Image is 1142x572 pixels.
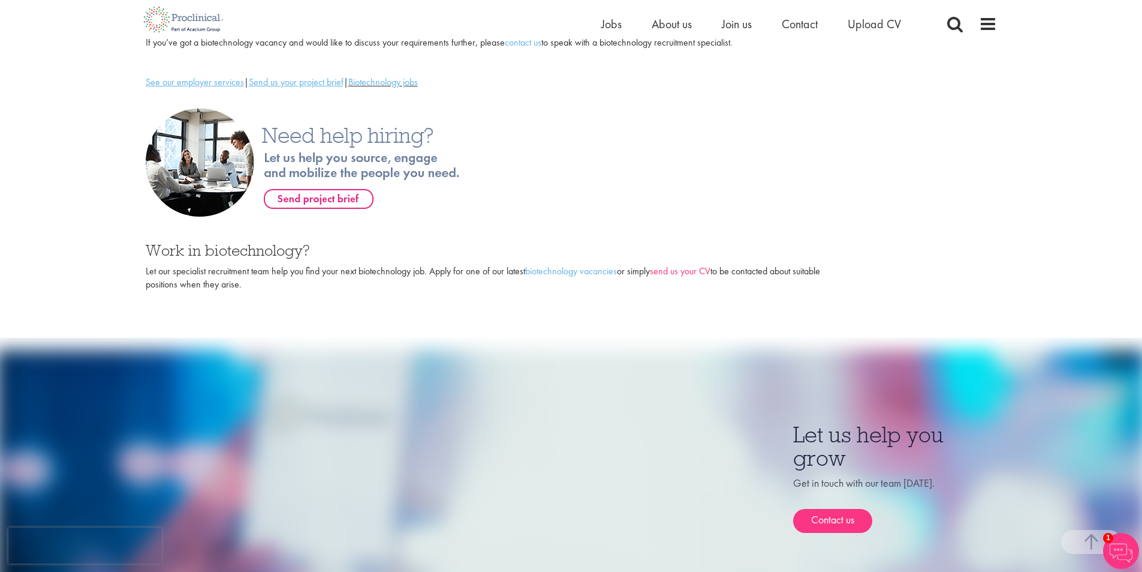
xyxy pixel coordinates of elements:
a: contact us [505,36,541,49]
h3: Let us help you grow [793,423,997,469]
iframe: reCAPTCHA [8,528,162,564]
a: About us [652,16,692,32]
p: Let our specialist recruitment team help you find your next biotechnology job. Apply for one of o... [146,265,852,292]
div: Get in touch with our team [DATE]. [793,475,997,533]
a: send us your CV [650,265,710,277]
a: Join us [722,16,752,32]
a: Jobs [601,16,622,32]
div: | | [146,76,852,89]
a: Need help hiring? [146,155,505,168]
a: Upload CV [848,16,901,32]
a: Biotechnology jobs [348,76,418,88]
h3: Work in biotechnology? [146,242,852,258]
a: See our employer services [146,76,244,88]
a: Contact [782,16,818,32]
span: 1 [1103,533,1113,543]
a: Contact us [793,509,872,533]
img: Need help hiring? [146,109,505,217]
img: Chatbot [1103,533,1139,569]
a: Send us your project brief [249,76,343,88]
a: biotechnology vacancies [525,265,617,277]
